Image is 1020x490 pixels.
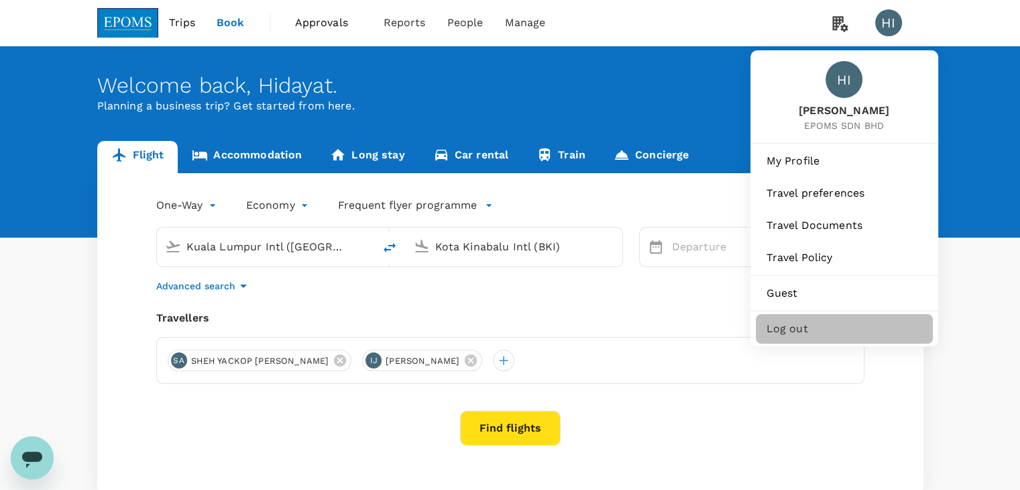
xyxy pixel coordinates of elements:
button: Find flights [460,411,561,446]
img: EPOMS SDN BHD [97,8,159,38]
div: SA [171,352,187,369]
span: Manage [504,15,545,31]
span: Reports [384,15,426,31]
div: IJ[PERSON_NAME] [362,350,482,371]
div: Economy [246,195,311,216]
a: Guest [756,279,933,308]
a: Travel Documents [756,211,933,240]
a: Train [522,141,600,173]
span: EPOMS SDN BHD [799,119,889,132]
a: My Profile [756,146,933,176]
span: Book [217,15,245,31]
span: My Profile [767,153,922,169]
div: IJ [365,352,382,369]
div: HI [875,9,902,36]
button: Open [364,245,367,248]
span: Travel Policy [767,250,922,266]
button: Frequent flyer programme [338,197,493,213]
span: [PERSON_NAME] [378,354,467,368]
a: Travel preferences [756,179,933,208]
button: Open [613,245,616,248]
div: Travellers [156,310,864,326]
a: Flight [97,141,178,173]
a: Concierge [600,141,703,173]
p: Frequent flyer programme [338,197,477,213]
a: Travel Policy [756,243,933,273]
a: Long stay [316,141,418,173]
span: Log out [767,321,922,337]
span: Trips [169,15,195,31]
a: Accommodation [178,141,316,173]
p: Departure [672,239,751,255]
button: Advanced search [156,278,251,294]
div: Welcome back , Hidayat . [97,73,923,98]
div: One-Way [156,195,219,216]
p: Advanced search [156,279,235,293]
input: Depart from [186,236,345,257]
a: Car rental [419,141,523,173]
div: SASHEH YACKOP [PERSON_NAME] [168,350,352,371]
span: People [447,15,484,31]
span: Approvals [295,15,362,31]
span: SHEH YACKOP [PERSON_NAME] [183,354,337,368]
div: HI [826,61,862,98]
div: Log out [756,314,933,344]
input: Going to [435,236,594,257]
p: Planning a business trip? Get started from here. [97,98,923,114]
span: Travel preferences [767,185,922,201]
span: [PERSON_NAME] [799,103,889,119]
span: Guest [767,285,922,301]
iframe: Button to launch messaging window [11,436,54,479]
span: Travel Documents [767,217,922,234]
button: delete [374,232,406,264]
